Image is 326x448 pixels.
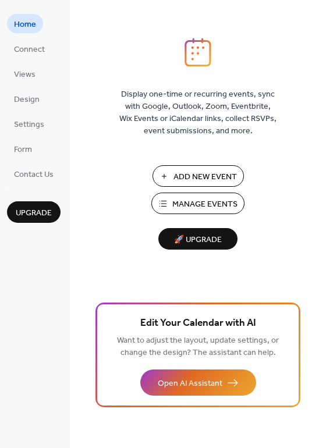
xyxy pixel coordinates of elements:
[140,369,256,396] button: Open AI Assistant
[14,119,44,131] span: Settings
[158,228,238,250] button: 🚀 Upgrade
[117,333,279,361] span: Want to adjust the layout, update settings, or change the design? The assistant can help.
[173,171,237,183] span: Add New Event
[7,39,52,58] a: Connect
[14,44,45,56] span: Connect
[165,232,231,248] span: 🚀 Upgrade
[7,89,47,108] a: Design
[14,144,32,156] span: Form
[7,64,42,83] a: Views
[7,201,61,223] button: Upgrade
[153,165,244,187] button: Add New Event
[14,169,54,181] span: Contact Us
[158,378,222,390] span: Open AI Assistant
[119,88,277,137] span: Display one-time or recurring events, sync with Google, Outlook, Zoom, Eventbrite, Wix Events or ...
[14,19,36,31] span: Home
[185,38,211,67] img: logo_icon.svg
[7,164,61,183] a: Contact Us
[7,139,39,158] a: Form
[16,207,52,219] span: Upgrade
[14,94,40,106] span: Design
[172,198,238,211] span: Manage Events
[7,114,51,133] a: Settings
[140,315,256,332] span: Edit Your Calendar with AI
[7,14,43,33] a: Home
[14,69,36,81] span: Views
[151,193,245,214] button: Manage Events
